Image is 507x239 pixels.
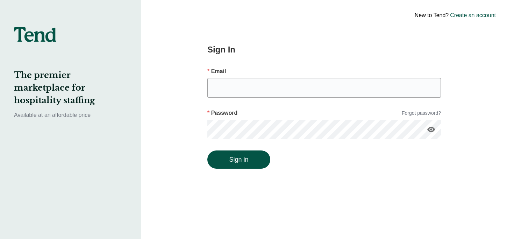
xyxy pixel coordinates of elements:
img: tend-logo [14,27,56,42]
a: Create an account [450,11,496,20]
p: Password [207,109,237,117]
button: Sign in [207,150,270,169]
h2: Sign In [207,43,441,56]
h2: The premier marketplace for hospitality staffing [14,69,127,107]
p: Available at an affordable price [14,111,127,119]
i: visibility [427,125,435,134]
p: Email [207,67,441,76]
a: Forgot password? [402,110,441,117]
